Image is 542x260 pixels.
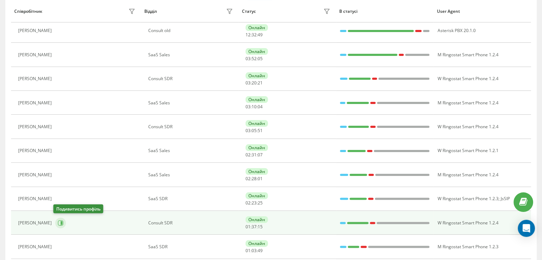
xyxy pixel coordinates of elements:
[437,27,475,33] span: Asterisk PBX 20.1.0
[148,52,235,57] div: SaaS Sales
[246,216,268,223] div: Онлайн
[437,172,498,178] span: M Ringostat Smart Phone 1.2.4
[148,220,235,225] div: Consult SDR
[18,220,53,225] div: [PERSON_NAME]
[246,152,251,158] span: 02
[258,56,263,62] span: 05
[18,148,53,153] div: [PERSON_NAME]
[242,9,256,14] div: Статус
[18,196,53,201] div: [PERSON_NAME]
[252,104,257,110] span: 10
[246,128,251,134] span: 03
[246,152,263,157] div: : :
[246,240,268,247] div: Онлайн
[258,80,263,86] span: 21
[246,32,263,37] div: : :
[437,147,498,154] span: W Ringostat Smart Phone 1.2.1
[18,244,53,249] div: [PERSON_NAME]
[246,80,263,85] div: : :
[437,220,498,226] span: W Ringostat Smart Phone 1.2.4
[252,32,257,38] span: 32
[437,52,498,58] span: M Ringostat Smart Phone 1.2.4
[246,56,251,62] span: 03
[246,200,251,206] span: 02
[246,192,268,199] div: Онлайн
[252,152,257,158] span: 31
[246,104,251,110] span: 03
[252,56,257,62] span: 52
[252,224,257,230] span: 37
[246,176,251,182] span: 02
[246,248,251,254] span: 01
[437,9,528,14] div: User Agent
[18,76,53,81] div: [PERSON_NAME]
[258,32,263,38] span: 49
[246,224,263,229] div: : :
[53,204,103,213] div: Подивитись профіль
[258,152,263,158] span: 07
[246,72,268,79] div: Онлайн
[148,76,235,81] div: Consult SDR
[437,100,498,106] span: M Ringostat Smart Phone 1.2.4
[18,172,53,177] div: [PERSON_NAME]
[252,80,257,86] span: 20
[246,96,268,103] div: Онлайн
[246,248,263,253] div: : :
[148,148,235,153] div: SaaS Sales
[500,196,510,202] span: JsSIP
[148,196,235,201] div: SaaS SDR
[18,100,53,105] div: [PERSON_NAME]
[252,200,257,206] span: 23
[246,201,263,206] div: : :
[246,168,268,175] div: Онлайн
[246,144,268,151] div: Онлайн
[258,176,263,182] span: 01
[246,48,268,55] div: Онлайн
[18,28,53,33] div: [PERSON_NAME]
[148,28,235,33] div: Consult old
[339,9,430,14] div: В статусі
[14,9,42,14] div: Співробітник
[144,9,157,14] div: Відділ
[258,224,263,230] span: 15
[252,248,257,254] span: 03
[437,76,498,82] span: W Ringostat Smart Phone 1.2.4
[258,128,263,134] span: 51
[18,124,53,129] div: [PERSON_NAME]
[246,32,251,38] span: 12
[246,176,263,181] div: : :
[437,124,498,130] span: W Ringostat Smart Phone 1.2.4
[148,172,235,177] div: SaaS Sales
[148,244,235,249] div: SaaS SDR
[258,248,263,254] span: 49
[246,24,268,31] div: Онлайн
[18,52,53,57] div: [PERSON_NAME]
[246,120,268,127] div: Онлайн
[258,200,263,206] span: 25
[246,224,251,230] span: 01
[252,128,257,134] span: 05
[148,124,235,129] div: Consult SDR
[246,80,251,86] span: 03
[246,104,263,109] div: : :
[518,220,535,237] div: Open Intercom Messenger
[258,104,263,110] span: 04
[252,176,257,182] span: 28
[246,128,263,133] div: : :
[148,100,235,105] div: SaaS Sales
[437,196,498,202] span: W Ringostat Smart Phone 1.2.3
[437,244,498,250] span: M Ringostat Smart Phone 1.2.3
[246,56,263,61] div: : :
